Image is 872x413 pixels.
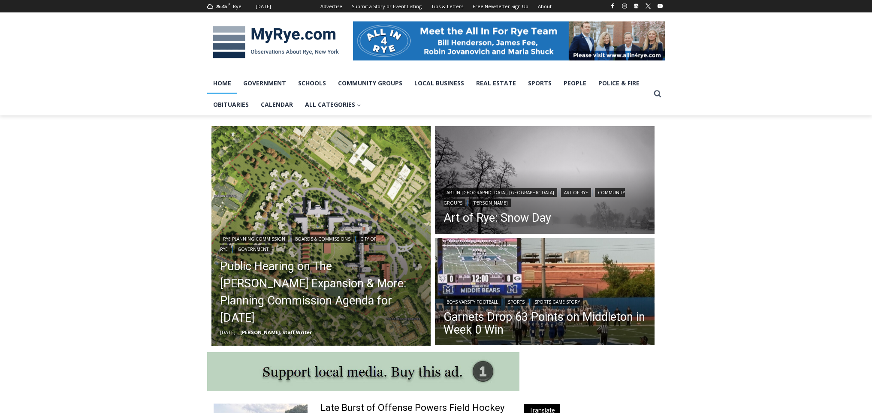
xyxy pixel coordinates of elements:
[592,72,646,94] a: Police & Fire
[332,72,408,94] a: Community Groups
[650,86,665,102] button: View Search Form
[444,298,501,306] a: Boys Varsity Football
[435,238,655,348] a: Read More Garnets Drop 63 Points on Middleton in Week 0 Win
[444,187,646,207] div: | | |
[305,100,361,109] span: All Categories
[655,1,665,11] a: YouTube
[237,72,292,94] a: Government
[211,126,431,346] a: Read More Public Hearing on The Osborn Expansion & More: Planning Commission Agenda for Tuesday, ...
[444,211,646,224] a: Art of Rye: Snow Day
[444,311,646,336] a: Garnets Drop 63 Points on Middleton in Week 0 Win
[233,3,241,10] div: Rye
[240,329,312,335] a: [PERSON_NAME], Staff Writer
[505,298,528,306] a: Sports
[255,94,299,115] a: Calendar
[207,20,344,65] img: MyRye.com
[292,235,353,243] a: Boards & Commissions
[558,72,592,94] a: People
[220,233,422,253] div: | | |
[643,1,653,11] a: X
[220,329,235,335] time: [DATE]
[561,188,591,197] a: Art of Rye
[220,235,288,243] a: Rye Planning Commission
[531,298,583,306] a: Sports Game Story
[238,329,240,335] span: –
[619,1,630,11] a: Instagram
[435,126,655,236] img: (PHOTO: Snow Day. Children run through the snowy landscape in search of fun. By Stacey Massey, au...
[522,72,558,94] a: Sports
[444,188,557,197] a: Art in [GEOGRAPHIC_DATA], [GEOGRAPHIC_DATA]
[607,1,618,11] a: Facebook
[207,352,519,391] img: support local media, buy this ad
[235,245,272,253] a: Government
[207,72,650,116] nav: Primary Navigation
[207,94,255,115] a: Obituaries
[408,72,470,94] a: Local Business
[228,2,230,6] span: F
[220,235,376,253] a: City of Rye
[631,1,641,11] a: Linkedin
[256,3,271,10] div: [DATE]
[207,72,237,94] a: Home
[470,72,522,94] a: Real Estate
[444,296,646,306] div: | |
[353,21,665,60] img: All in for Rye
[220,258,422,326] a: Public Hearing on The [PERSON_NAME] Expansion & More: Planning Commission Agenda for [DATE]
[435,238,655,348] img: (PHOTO: Rye and Middletown walking to midfield before their Week 0 game on Friday, September 5, 2...
[292,72,332,94] a: Schools
[435,126,655,236] a: Read More Art of Rye: Snow Day
[215,3,227,9] span: 75.45
[211,126,431,346] img: (PHOTO: Illustrative plan of The Osborn's proposed site plan from the July 105h public hearing. T...
[469,199,511,207] a: [PERSON_NAME]
[299,94,367,115] a: All Categories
